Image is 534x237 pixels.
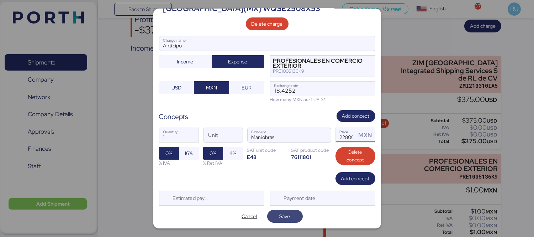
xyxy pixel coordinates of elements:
[341,174,370,183] span: Add concept
[228,57,248,66] span: Expense
[203,147,223,160] button: 0%
[342,112,370,120] span: Add concept
[203,160,243,166] div: % Ret IVA
[247,154,287,160] div: E48
[229,149,236,158] span: 4%
[232,210,267,223] button: Cancel
[337,110,375,122] button: Add concept
[335,172,375,185] button: Add concept
[159,160,199,166] div: % IVA
[273,69,363,74] div: PRE1005136K9
[291,154,331,160] div: 76111801
[206,83,217,92] span: MXN
[358,131,375,140] div: MXN
[223,147,243,160] button: 4%
[248,128,314,142] input: Concept
[242,83,252,92] span: EUR
[291,147,331,154] div: SAT product code
[267,210,303,223] button: Save
[252,20,283,28] span: Delete charge
[159,55,212,68] button: Income
[159,81,194,94] button: USD
[159,36,375,51] input: Charge name
[316,129,331,144] button: ConceptConcept
[179,147,199,160] button: 16%
[185,149,193,158] span: 16%
[203,128,243,142] input: Unit
[242,212,257,221] span: Cancel
[247,147,287,154] div: SAT unit code
[273,58,363,69] div: PROFESIONALES EN COMERCIO EXTERIOR
[341,148,370,164] span: Delete concept
[171,83,181,92] span: USD
[159,128,199,142] input: Quantity
[165,149,172,158] span: 0%
[270,82,375,96] input: Exchange rate
[270,96,375,103] div: How many MXN are 1 USD?
[229,81,264,94] button: EUR
[194,81,229,94] button: MXN
[177,57,194,66] span: Income
[210,149,216,158] span: 0%
[159,112,189,122] div: Concepts
[335,147,375,165] button: Delete concept
[336,128,356,142] input: Price
[159,147,179,160] button: 0%
[246,17,289,30] button: Delete charge
[212,55,264,68] button: Expense
[280,212,290,221] span: Save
